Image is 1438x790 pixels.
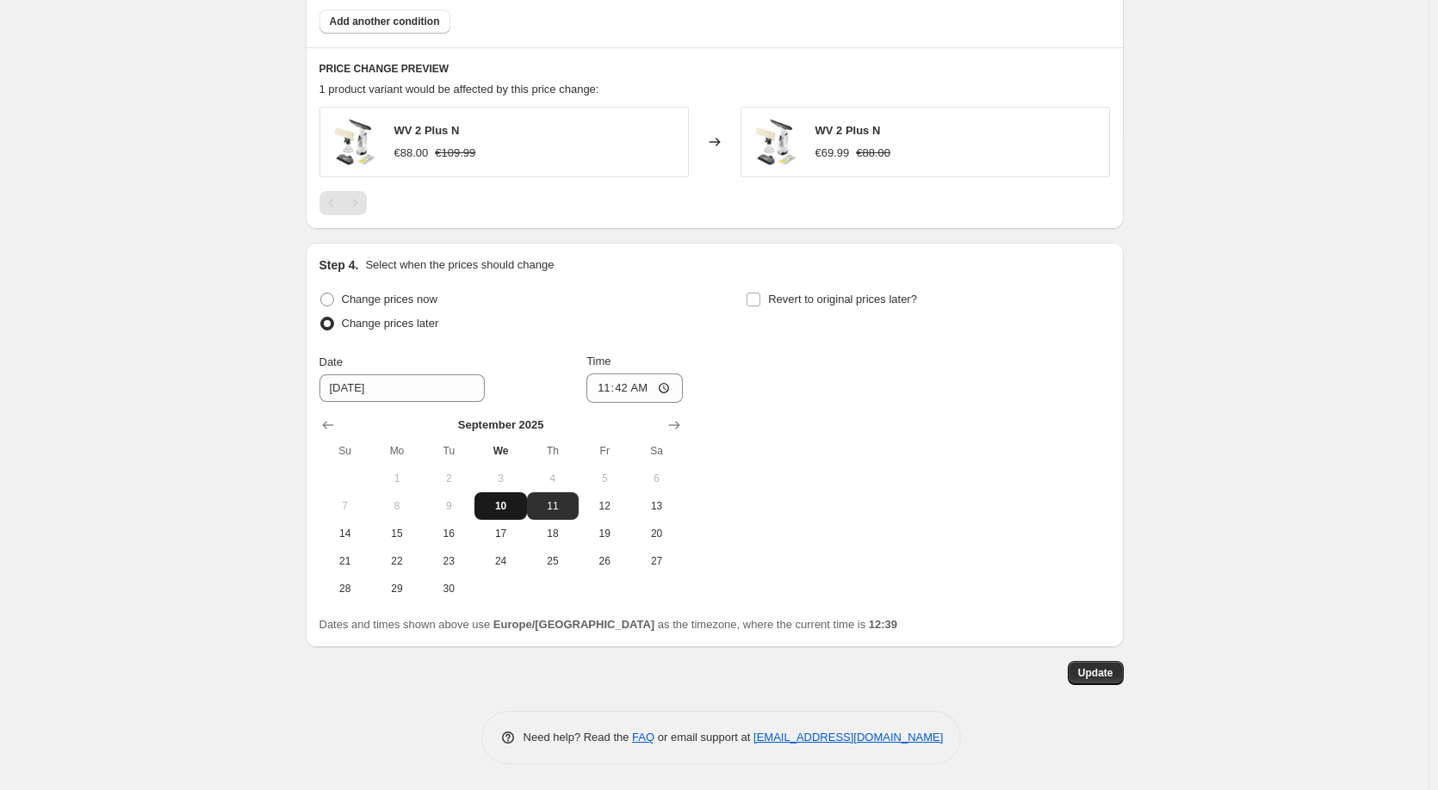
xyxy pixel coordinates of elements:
[371,465,423,492] button: Monday September 1 2025
[430,472,468,485] span: 2
[423,465,474,492] button: Tuesday September 2 2025
[319,575,371,602] button: Sunday September 28 2025
[527,520,579,547] button: Thursday September 18 2025
[586,472,623,485] span: 5
[430,582,468,596] span: 30
[330,15,440,28] span: Add another condition
[319,374,485,402] input: 9/10/2025
[319,9,450,34] button: Add another condition
[474,547,526,575] button: Wednesday September 24 2025
[319,62,1110,76] h6: PRICE CHANGE PREVIEW
[326,444,364,458] span: Su
[423,492,474,520] button: Tuesday September 9 2025
[586,355,611,367] span: Time
[365,256,554,274] p: Select when the prices should change
[579,492,630,520] button: Friday September 12 2025
[474,437,526,465] th: Wednesday
[319,547,371,575] button: Sunday September 21 2025
[378,472,416,485] span: 1
[815,124,881,137] span: WV 2 Plus N
[371,520,423,547] button: Monday September 15 2025
[637,554,675,568] span: 27
[474,492,526,520] button: Today Wednesday September 10 2025
[481,444,519,458] span: We
[586,444,623,458] span: Fr
[630,520,682,547] button: Saturday September 20 2025
[394,145,429,162] div: €88.00
[371,547,423,575] button: Monday September 22 2025
[630,547,682,575] button: Saturday September 27 2025
[654,731,753,744] span: or email support at
[481,499,519,513] span: 10
[527,492,579,520] button: Thursday September 11 2025
[378,554,416,568] span: 22
[637,472,675,485] span: 6
[430,444,468,458] span: Tu
[493,618,654,631] b: Europe/[GEOGRAPHIC_DATA]
[579,520,630,547] button: Friday September 19 2025
[579,465,630,492] button: Friday September 5 2025
[481,527,519,540] span: 17
[534,554,572,568] span: 25
[534,527,572,540] span: 18
[630,492,682,520] button: Saturday September 13 2025
[435,145,475,162] strike: €109.99
[534,472,572,485] span: 4
[342,317,439,330] span: Change prices later
[1068,661,1124,685] button: Update
[423,520,474,547] button: Tuesday September 16 2025
[378,582,416,596] span: 29
[527,437,579,465] th: Thursday
[319,618,898,631] span: Dates and times shown above use as the timezone, where the current time is
[326,554,364,568] span: 21
[586,527,623,540] span: 19
[430,554,468,568] span: 23
[579,437,630,465] th: Friday
[534,444,572,458] span: Th
[371,575,423,602] button: Monday September 29 2025
[378,527,416,540] span: 15
[586,499,623,513] span: 12
[481,472,519,485] span: 3
[319,437,371,465] th: Sunday
[630,465,682,492] button: Saturday September 6 2025
[329,116,381,168] img: d2_963251ae-e183-4dbf-9a57-2f7c32526a9e_80x.jpg
[319,191,367,215] nav: Pagination
[637,444,675,458] span: Sa
[527,465,579,492] button: Thursday September 4 2025
[378,499,416,513] span: 8
[750,116,802,168] img: d2_963251ae-e183-4dbf-9a57-2f7c32526a9e_80x.jpg
[316,413,340,437] button: Show previous month, August 2025
[856,145,890,162] strike: €88.00
[423,547,474,575] button: Tuesday September 23 2025
[430,499,468,513] span: 9
[1078,666,1113,680] span: Update
[474,520,526,547] button: Wednesday September 17 2025
[319,256,359,274] h2: Step 4.
[869,618,897,631] b: 12:39
[342,293,437,306] span: Change prices now
[319,492,371,520] button: Sunday September 7 2025
[481,554,519,568] span: 24
[524,731,633,744] span: Need help? Read the
[423,437,474,465] th: Tuesday
[326,582,364,596] span: 28
[753,731,943,744] a: [EMAIL_ADDRESS][DOMAIN_NAME]
[474,465,526,492] button: Wednesday September 3 2025
[527,547,579,575] button: Thursday September 25 2025
[319,83,599,96] span: 1 product variant would be affected by this price change:
[586,554,623,568] span: 26
[768,293,917,306] span: Revert to original prices later?
[579,547,630,575] button: Friday September 26 2025
[378,444,416,458] span: Mo
[423,575,474,602] button: Tuesday September 30 2025
[319,355,343,368] span: Date
[371,492,423,520] button: Monday September 8 2025
[534,499,572,513] span: 11
[326,527,364,540] span: 14
[662,413,686,437] button: Show next month, October 2025
[326,499,364,513] span: 7
[430,527,468,540] span: 16
[371,437,423,465] th: Monday
[637,527,675,540] span: 20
